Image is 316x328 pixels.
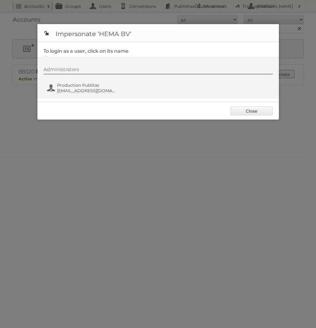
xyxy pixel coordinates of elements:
[46,82,117,94] button: Production Publitas [EMAIL_ADDRESS][DOMAIN_NAME]
[43,67,273,74] div: Administrators
[57,83,116,88] span: Production Publitas
[57,88,116,93] span: [EMAIL_ADDRESS][DOMAIN_NAME]
[231,106,273,115] a: Close
[37,24,279,42] h1: Impersonate 'HEMA BV'
[43,48,129,54] legend: To login as a user, click on its name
